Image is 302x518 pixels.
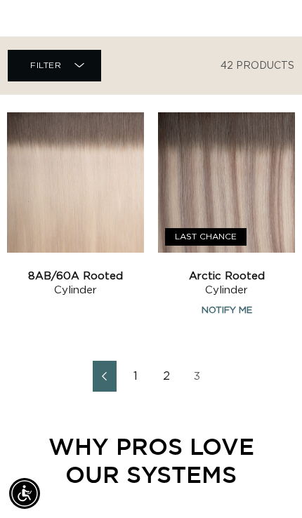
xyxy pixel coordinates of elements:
[30,61,62,69] span: Filter
[9,478,40,509] div: Accessibility Menu
[93,361,117,392] a: Previous page
[221,61,294,71] span: 42 products
[155,361,178,392] a: Page 2
[158,270,295,298] a: Arctic Rooted Cylinder
[7,361,295,392] nav: Pagination
[19,432,283,488] div: WHY PROS LOVE OUR SYSTEMS
[8,50,101,81] summary: Filter
[7,270,144,298] a: 8AB/60A Rooted Cylinder
[124,361,147,392] a: Page 1
[185,361,209,392] a: Page 3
